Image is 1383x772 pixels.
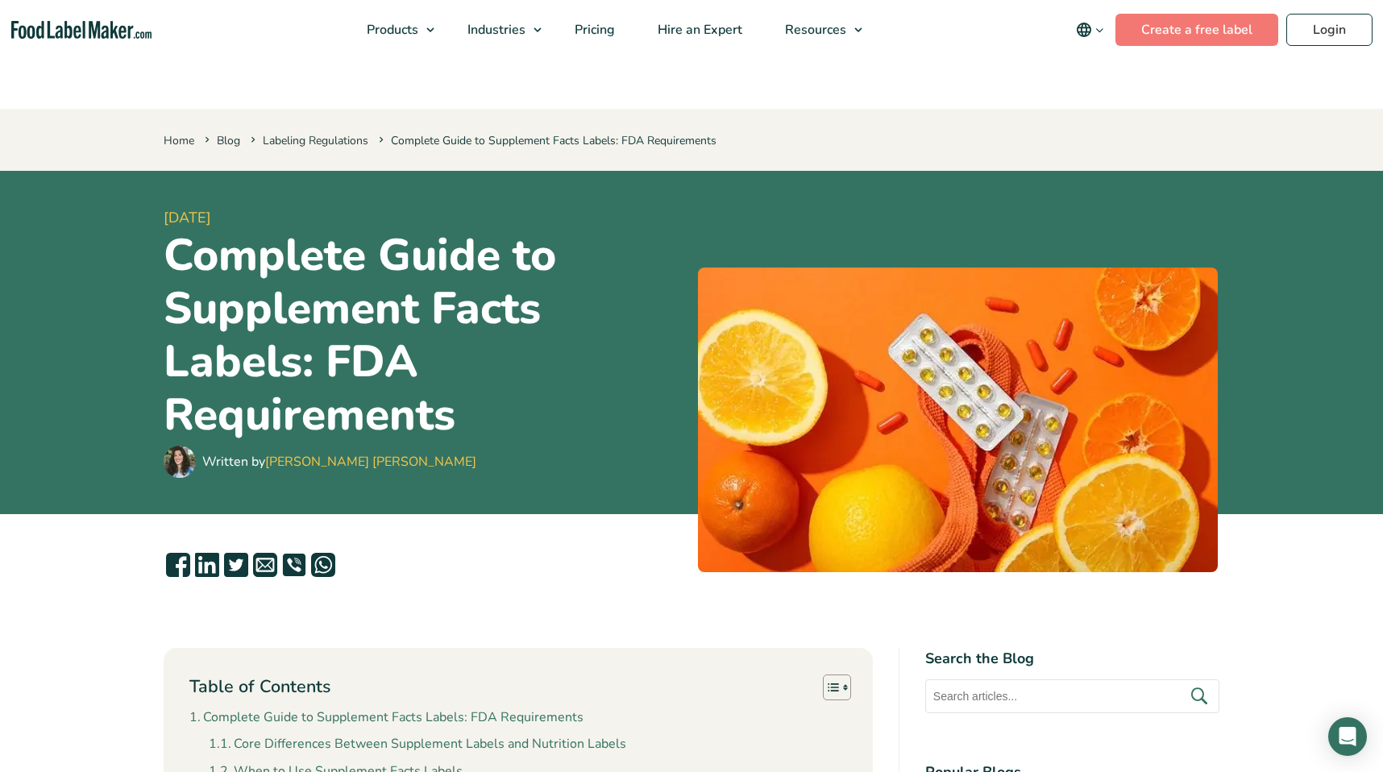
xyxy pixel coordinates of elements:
a: Labeling Regulations [263,133,368,148]
span: Industries [463,21,527,39]
span: Products [362,21,420,39]
a: Blog [217,133,240,148]
img: Maria Abi Hanna - Food Label Maker [164,446,196,478]
a: Toggle Table of Content [811,674,847,701]
h4: Search the Blog [925,648,1219,670]
p: Table of Contents [189,674,330,699]
a: [PERSON_NAME] [PERSON_NAME] [265,453,476,471]
a: Create a free label [1115,14,1278,46]
a: Complete Guide to Supplement Facts Labels: FDA Requirements [189,708,584,728]
span: Hire an Expert [653,21,744,39]
div: Written by [202,452,476,471]
span: [DATE] [164,207,685,229]
div: Open Intercom Messenger [1328,717,1367,756]
span: Complete Guide to Supplement Facts Labels: FDA Requirements [376,133,716,148]
input: Search articles... [925,679,1219,713]
a: Login [1286,14,1373,46]
span: Resources [780,21,848,39]
h1: Complete Guide to Supplement Facts Labels: FDA Requirements [164,229,685,442]
a: Home [164,133,194,148]
span: Pricing [570,21,617,39]
a: Core Differences Between Supplement Labels and Nutrition Labels [209,734,626,755]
